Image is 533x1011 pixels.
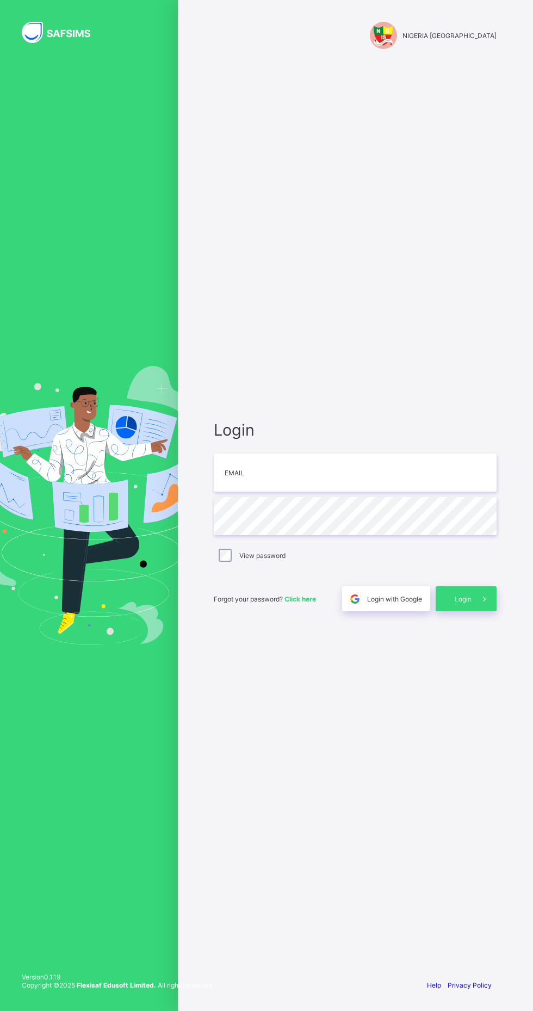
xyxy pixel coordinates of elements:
a: Help [427,981,441,989]
strong: Flexisaf Edusoft Limited. [77,981,156,989]
a: Click here [284,595,316,603]
span: Login [455,595,472,603]
span: NIGERIA [GEOGRAPHIC_DATA] [402,32,497,40]
img: google.396cfc9801f0270233282035f929180a.svg [349,593,361,605]
a: Privacy Policy [448,981,492,989]
span: Login with Google [367,595,422,603]
label: View password [239,551,286,560]
span: Forgot your password? [214,595,316,603]
img: SAFSIMS Logo [22,22,103,43]
span: Login [214,420,497,439]
span: Copyright © 2025 All rights reserved. [22,981,214,989]
span: Version 0.1.19 [22,973,214,981]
